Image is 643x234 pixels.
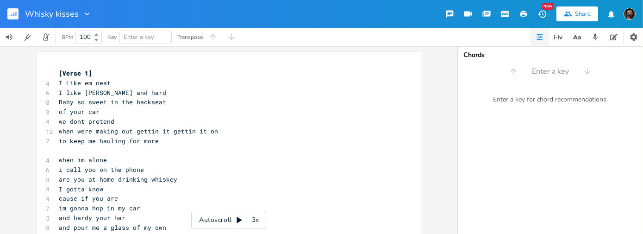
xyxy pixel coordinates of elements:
div: Transpose [177,34,203,40]
span: i call you on the phone [59,165,144,174]
span: [Verse 1] [59,69,92,77]
span: cause if you are [59,194,118,202]
div: Enter a key for chord recommendations. [458,90,643,109]
span: of your car [59,108,100,116]
span: Whisky kisses [25,10,79,18]
button: New [533,6,551,22]
span: we dont pretend [59,117,114,126]
span: and hardy your har [59,214,125,222]
span: Enter a key [124,33,154,41]
span: to keep me hauling for more [59,137,159,145]
span: I gotta know [59,185,103,193]
div: BPM [62,35,73,40]
span: Enter a key [532,66,569,77]
span: I like [PERSON_NAME] and hard [59,89,166,97]
span: im gonna hop in my car [59,204,140,212]
span: when were making out gettin it gettin it on [59,127,218,135]
span: and pour me a glass of my own [59,223,166,232]
span: when im alone [59,156,107,164]
span: I Like em neat [59,79,111,87]
div: Key [107,34,117,40]
div: Autoscroll [191,212,266,228]
div: Share [575,10,591,18]
span: Baby so sweet in the backseat [59,98,166,106]
span: are you at home drinking whiskey [59,175,177,183]
div: New [542,3,554,10]
img: Elijah Ballard [624,8,636,20]
div: 3x [247,212,264,228]
div: Chords [463,52,637,58]
button: Share [556,6,598,21]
